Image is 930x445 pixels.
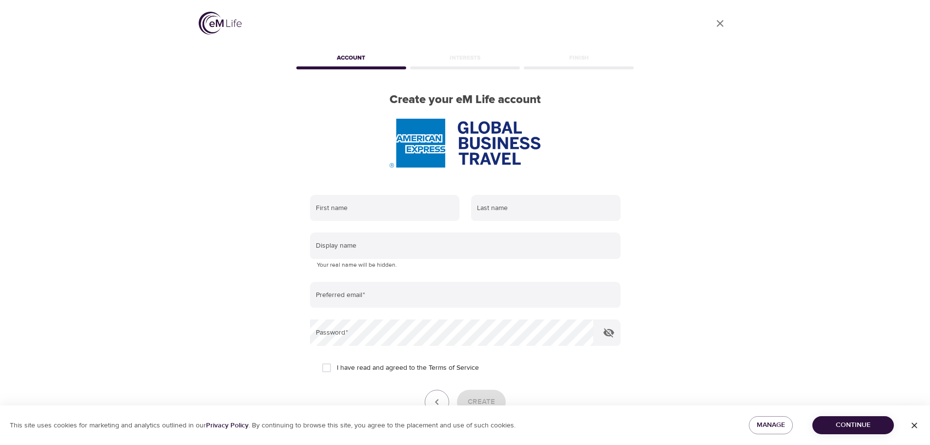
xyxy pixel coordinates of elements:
[206,421,248,430] a: Privacy Policy
[294,93,636,107] h2: Create your eM Life account
[317,260,614,270] p: Your real name will be hidden.
[337,363,479,373] span: I have read and agreed to the
[749,416,793,434] button: Manage
[199,12,242,35] img: logo
[812,416,894,434] button: Continue
[757,419,785,431] span: Manage
[820,419,886,431] span: Continue
[708,12,732,35] a: close
[390,119,540,168] img: AmEx%20GBT%20logo.png
[429,363,479,373] a: Terms of Service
